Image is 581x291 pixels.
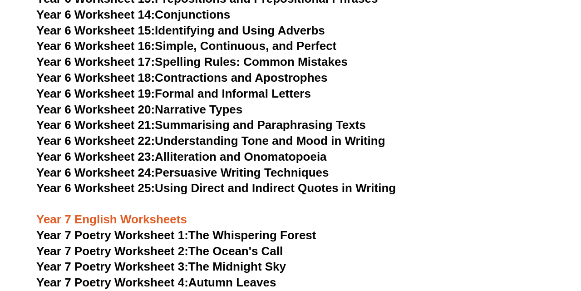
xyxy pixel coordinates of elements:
a: Year 6 Worksheet 18:Contractions and Apostrophes [36,71,328,84]
a: Year 6 Worksheet 22:Understanding Tone and Mood in Writing [36,134,385,148]
h3: Year 7 English Worksheets [36,197,545,227]
span: Year 7 Poetry Worksheet 3: [36,260,188,273]
a: Year 6 Worksheet 19:Formal and Informal Letters [36,87,311,100]
span: Year 6 Worksheet 21: [36,118,155,132]
span: Year 6 Worksheet 16: [36,39,155,53]
a: Year 7 Poetry Worksheet 1:The Whispering Forest [36,228,316,242]
span: Year 6 Worksheet 24: [36,166,155,179]
a: Year 6 Worksheet 21:Summarising and Paraphrasing Texts [36,118,366,132]
a: Year 6 Worksheet 24:Persuasive Writing Techniques [36,166,329,179]
span: Year 6 Worksheet 22: [36,134,155,148]
span: Year 6 Worksheet 15: [36,24,155,37]
a: Year 7 Poetry Worksheet 4:Autumn Leaves [36,276,276,289]
a: Year 6 Worksheet 25:Using Direct and Indirect Quotes in Writing [36,181,396,195]
span: Year 6 Worksheet 19: [36,87,155,100]
a: Year 6 Worksheet 17:Spelling Rules: Common Mistakes [36,55,348,69]
a: Year 7 Poetry Worksheet 2:The Ocean's Call [36,244,283,258]
span: Year 7 Poetry Worksheet 2: [36,244,188,258]
iframe: Chat Widget [425,188,581,291]
a: Year 6 Worksheet 14:Conjunctions [36,8,230,21]
a: Year 6 Worksheet 15:Identifying and Using Adverbs [36,24,325,37]
span: Year 6 Worksheet 17: [36,55,155,69]
span: Year 6 Worksheet 18: [36,71,155,84]
a: Year 6 Worksheet 20:Narrative Types [36,103,242,116]
a: Year 6 Worksheet 23:Alliteration and Onomatopoeia [36,150,327,163]
span: Year 6 Worksheet 20: [36,103,155,116]
a: Year 7 Poetry Worksheet 3:The Midnight Sky [36,260,286,273]
span: Year 6 Worksheet 25: [36,181,155,195]
span: Year 6 Worksheet 23: [36,150,155,163]
a: Year 6 Worksheet 16:Simple, Continuous, and Perfect [36,39,336,53]
span: Year 7 Poetry Worksheet 4: [36,276,188,289]
span: Year 6 Worksheet 14: [36,8,155,21]
span: Year 7 Poetry Worksheet 1: [36,228,188,242]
